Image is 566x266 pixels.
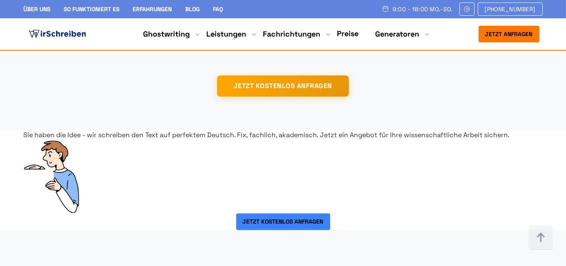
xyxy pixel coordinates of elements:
[27,28,88,40] img: logo ghostwriter-österreich
[393,6,453,12] span: 9:00 - 18:00 Mo.-So.
[376,29,420,39] a: Generatoren
[529,225,554,250] img: button top
[217,76,349,96] button: JETZT KOSTENLOS ANFRAGEN
[479,26,539,42] button: Jetzt anfragen
[64,5,120,13] a: So funktioniert es
[213,5,223,13] a: FAQ
[133,5,172,13] a: Erfahrungen
[24,130,543,141] div: Sie haben die Idee - wir schreiben den Text auf perfektem Deutsch. Fix, fachlich, akademisch. Jet...
[337,29,359,38] a: Preise
[185,5,200,13] a: Blog
[236,214,330,230] button: Jetzt kostenlos anfragen
[478,2,543,16] a: [PHONE_NUMBER]
[485,6,536,12] span: [PHONE_NUMBER]
[143,29,190,39] a: Ghostwriting
[382,5,389,12] img: Schedule
[24,5,51,13] a: Über uns
[263,29,321,39] a: Fachrichtungen
[207,29,247,39] a: Leistungen
[463,6,471,12] img: Email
